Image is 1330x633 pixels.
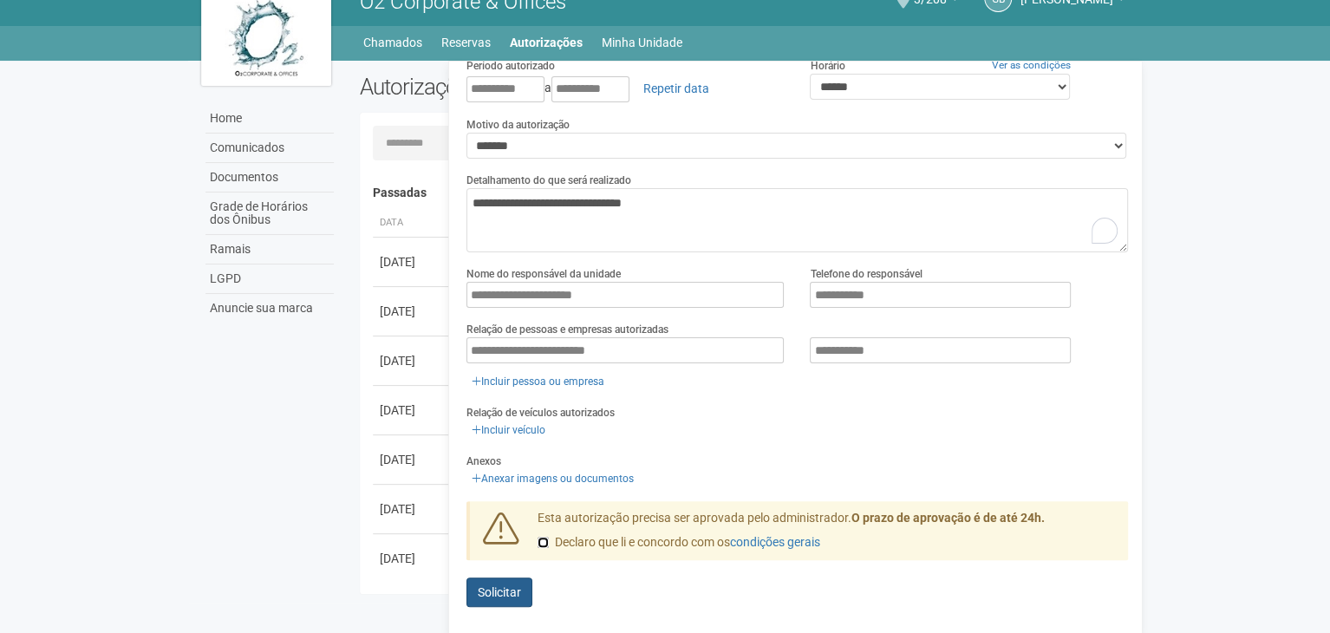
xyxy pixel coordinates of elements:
[466,74,785,103] div: a
[478,585,521,599] span: Solicitar
[466,117,570,133] label: Motivo da autorização
[992,59,1071,71] a: Ver as condições
[205,163,334,193] a: Documentos
[466,469,639,488] a: Anexar imagens ou documentos
[466,578,532,607] button: Solicitar
[466,173,631,188] label: Detalhamento do que será realizado
[380,401,444,419] div: [DATE]
[205,104,334,134] a: Home
[810,58,844,74] label: Horário
[466,188,1128,252] textarea: To enrich screen reader interactions, please activate Accessibility in Grammarly extension settings
[363,30,422,55] a: Chamados
[538,534,820,551] label: Declaro que li e concordo com os
[466,421,551,440] a: Incluir veículo
[730,535,820,549] a: condições gerais
[373,209,451,238] th: Data
[510,30,583,55] a: Autorizações
[466,405,615,421] label: Relação de veículos autorizados
[380,352,444,369] div: [DATE]
[466,454,501,469] label: Anexos
[380,253,444,271] div: [DATE]
[466,58,555,74] label: Período autorizado
[441,30,491,55] a: Reservas
[525,510,1128,560] div: Esta autorização precisa ser aprovada pelo administrador.
[380,451,444,468] div: [DATE]
[205,235,334,264] a: Ramais
[602,30,682,55] a: Minha Unidade
[360,74,731,100] h2: Autorizações
[205,193,334,235] a: Grade de Horários dos Ônibus
[205,294,334,323] a: Anuncie sua marca
[851,511,1045,525] strong: O prazo de aprovação é de até 24h.
[538,537,549,548] input: Declaro que li e concordo com oscondições gerais
[380,500,444,518] div: [DATE]
[205,134,334,163] a: Comunicados
[205,264,334,294] a: LGPD
[466,322,668,337] label: Relação de pessoas e empresas autorizadas
[466,372,610,391] a: Incluir pessoa ou empresa
[466,266,621,282] label: Nome do responsável da unidade
[380,550,444,567] div: [DATE]
[380,303,444,320] div: [DATE]
[810,266,922,282] label: Telefone do responsável
[632,74,720,103] a: Repetir data
[373,186,1116,199] h4: Passadas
